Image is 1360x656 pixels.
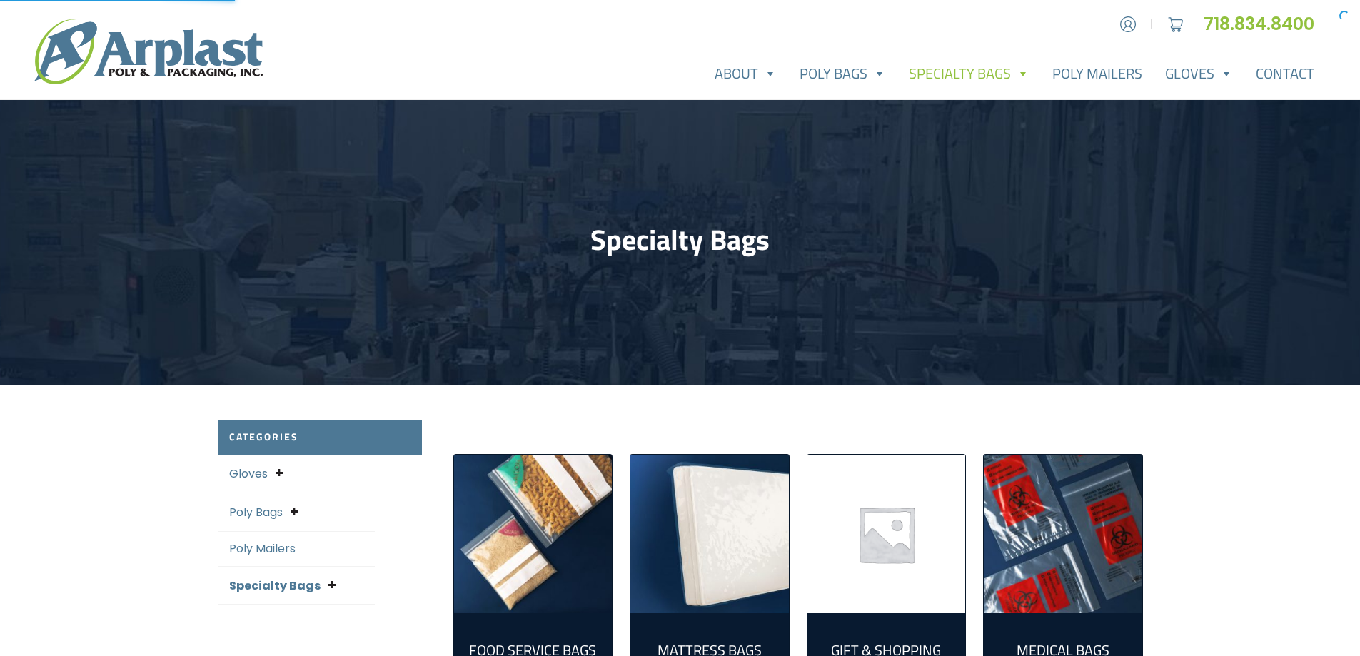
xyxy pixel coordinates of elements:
[984,455,1142,613] a: Visit product category Medical Bags
[807,455,966,613] img: Gift & Shopping Bags
[630,455,789,613] img: Mattress Bags
[34,19,263,84] img: logo
[229,465,268,482] a: Gloves
[1154,59,1244,88] a: Gloves
[1041,59,1154,88] a: Poly Mailers
[897,59,1041,88] a: Specialty Bags
[218,420,422,455] h2: Categories
[1204,12,1326,36] a: 718.834.8400
[229,540,296,557] a: Poly Mailers
[229,577,321,594] a: Specialty Bags
[630,455,789,613] a: Visit product category Mattress Bags
[454,455,613,613] a: Visit product category Food Service Bags
[807,455,966,613] a: Visit product category Gift & Shopping Bags
[1150,16,1154,33] span: |
[218,223,1143,257] h1: Specialty Bags
[788,59,897,88] a: Poly Bags
[229,504,283,520] a: Poly Bags
[703,59,788,88] a: About
[454,455,613,613] img: Food Service Bags
[1244,59,1326,88] a: Contact
[984,455,1142,613] img: Medical Bags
